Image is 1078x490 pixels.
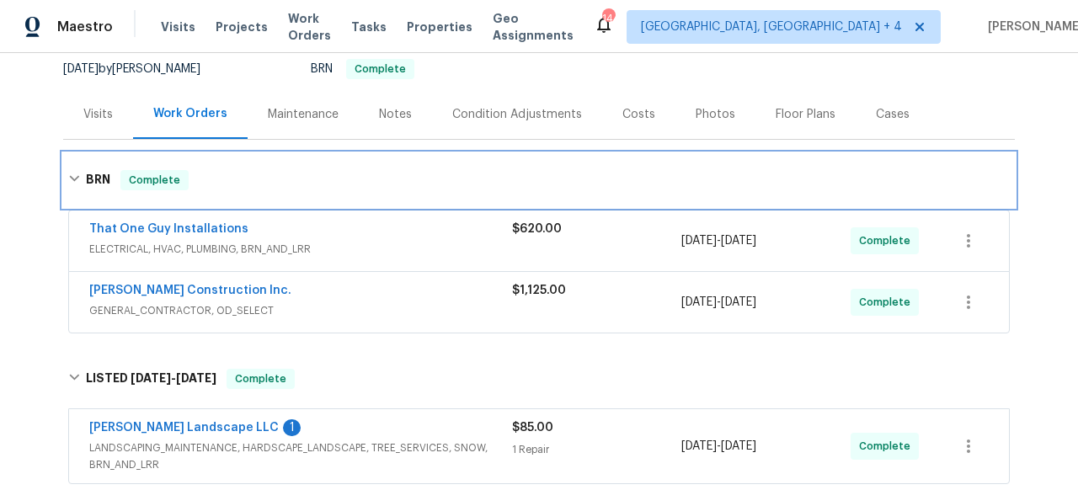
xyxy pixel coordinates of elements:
span: Complete [859,232,917,249]
span: [DATE] [681,440,717,452]
span: $85.00 [512,422,553,434]
a: That One Guy Installations [89,223,248,235]
div: Notes [379,106,412,123]
span: ELECTRICAL, HVAC, PLUMBING, BRN_AND_LRR [89,241,512,258]
span: [DATE] [721,235,756,247]
span: $620.00 [512,223,562,235]
span: Complete [859,294,917,311]
span: [DATE] [131,372,171,384]
span: Geo Assignments [493,10,574,44]
span: [DATE] [63,63,99,75]
div: LISTED [DATE]-[DATE]Complete [63,352,1015,406]
span: LANDSCAPING_MAINTENANCE, HARDSCAPE_LANDSCAPE, TREE_SERVICES, SNOW, BRN_AND_LRR [89,439,512,473]
span: Work Orders [288,10,331,44]
span: - [681,232,756,249]
div: Visits [83,106,113,123]
span: Complete [122,172,187,189]
span: Maestro [57,19,113,35]
span: [DATE] [721,440,756,452]
span: [GEOGRAPHIC_DATA], [GEOGRAPHIC_DATA] + 4 [641,19,902,35]
span: Complete [859,438,917,455]
span: [DATE] [681,296,717,308]
div: Floor Plans [776,106,835,123]
div: Photos [696,106,735,123]
h6: BRN [86,170,110,190]
span: Visits [161,19,195,35]
span: Complete [228,370,293,387]
div: BRN Complete [63,153,1015,207]
span: [DATE] [176,372,216,384]
div: 1 [283,419,301,436]
span: Tasks [351,21,387,33]
span: - [681,438,756,455]
div: by [PERSON_NAME] [63,59,221,79]
a: [PERSON_NAME] Construction Inc. [89,285,291,296]
div: 144 [602,10,614,27]
div: Maintenance [268,106,339,123]
h6: LISTED [86,369,216,389]
span: GENERAL_CONTRACTOR, OD_SELECT [89,302,512,319]
span: $1,125.00 [512,285,566,296]
div: Costs [622,106,655,123]
span: Complete [348,64,413,74]
span: - [681,294,756,311]
span: [DATE] [721,296,756,308]
div: Work Orders [153,105,227,122]
span: Projects [216,19,268,35]
span: - [131,372,216,384]
span: Properties [407,19,472,35]
div: 1 Repair [512,441,681,458]
a: [PERSON_NAME] Landscape LLC [89,422,279,434]
span: [DATE] [681,235,717,247]
span: BRN [311,63,414,75]
div: Condition Adjustments [452,106,582,123]
div: Cases [876,106,910,123]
